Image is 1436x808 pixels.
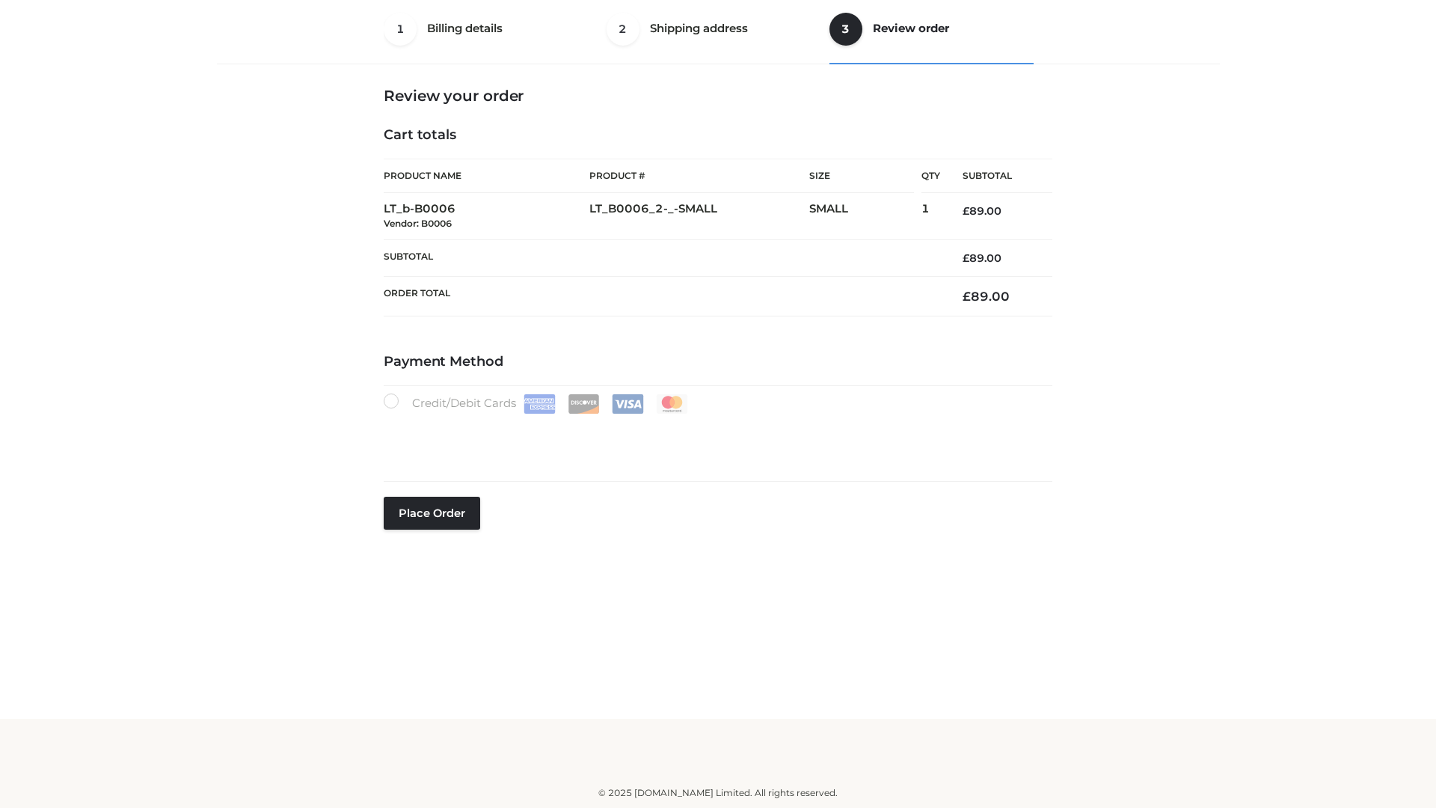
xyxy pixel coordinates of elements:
img: Visa [612,394,644,414]
th: Subtotal [384,239,940,276]
h4: Payment Method [384,354,1052,370]
th: Product # [589,159,809,193]
th: Size [809,159,914,193]
img: Discover [568,394,600,414]
img: Mastercard [656,394,688,414]
bdi: 89.00 [963,289,1010,304]
button: Place order [384,497,480,530]
label: Credit/Debit Cards [384,394,690,414]
iframe: Secure payment input frame [381,411,1049,465]
td: SMALL [809,193,921,240]
h4: Cart totals [384,127,1052,144]
span: £ [963,289,971,304]
span: £ [963,204,969,218]
div: © 2025 [DOMAIN_NAME] Limited. All rights reserved. [222,786,1214,801]
small: Vendor: B0006 [384,218,452,229]
span: £ [963,251,969,265]
h3: Review your order [384,87,1052,105]
bdi: 89.00 [963,251,1001,265]
th: Qty [921,159,940,193]
td: 1 [921,193,940,240]
th: Order Total [384,277,940,316]
td: LT_b-B0006 [384,193,589,240]
td: LT_B0006_2-_-SMALL [589,193,809,240]
th: Subtotal [940,159,1052,193]
bdi: 89.00 [963,204,1001,218]
img: Amex [524,394,556,414]
th: Product Name [384,159,589,193]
